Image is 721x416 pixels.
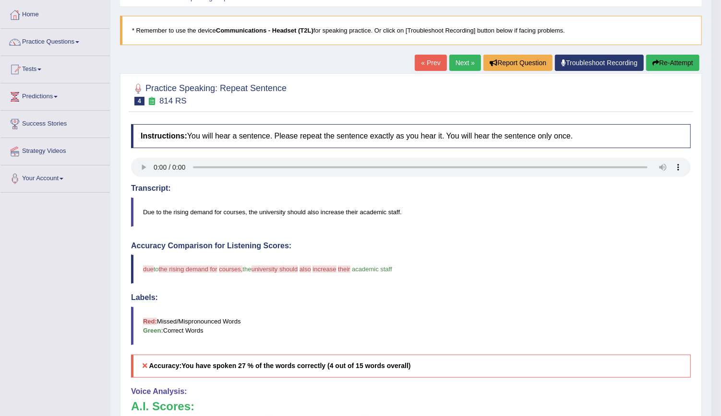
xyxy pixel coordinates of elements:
[0,138,110,162] a: Strategy Videos
[449,55,481,71] a: Next »
[0,111,110,135] a: Success Stories
[131,307,691,345] blockquote: Missed/Mispronounced Words Correct Words
[0,56,110,80] a: Tests
[312,266,336,273] span: increase
[242,266,251,273] span: the
[0,1,110,25] a: Home
[141,132,187,140] b: Instructions:
[131,400,194,413] b: A.I. Scores:
[555,55,644,71] a: Troubleshoot Recording
[120,16,702,45] blockquote: * Remember to use the device for speaking practice. Or click on [Troubleshoot Recording] button b...
[131,197,691,227] blockquote: Due to the rising demand for courses, the university should also increase their academic staff.
[300,266,311,273] span: also
[338,266,350,273] span: their
[219,266,242,273] span: courses,
[131,293,691,302] h4: Labels:
[147,97,157,106] small: Exam occurring question
[131,355,691,377] h5: Accuracy:
[159,96,187,105] small: 814 RS
[131,184,691,193] h4: Transcript:
[143,318,157,325] b: Red:
[181,362,410,370] b: You have spoken 27 % of the words correctly (4 out of 15 words overall)
[134,97,144,105] span: 4
[143,327,163,334] b: Green:
[415,55,446,71] a: « Prev
[0,165,110,189] a: Your Account
[483,55,553,71] button: Report Question
[131,81,287,105] h2: Practice Speaking: Repeat Sentence
[352,266,392,273] span: academic staff
[0,29,110,53] a: Practice Questions
[131,242,691,250] h4: Accuracy Comparison for Listening Scores:
[131,124,691,148] h4: You will hear a sentence. Please repeat the sentence exactly as you hear it. You will hear the se...
[0,83,110,107] a: Predictions
[252,266,298,273] span: university should
[154,266,159,273] span: to
[131,387,691,396] h4: Voice Analysis:
[216,27,313,34] b: Communications - Headset (T2L)
[143,266,154,273] span: due
[646,55,699,71] button: Re-Attempt
[159,266,217,273] span: the rising demand for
